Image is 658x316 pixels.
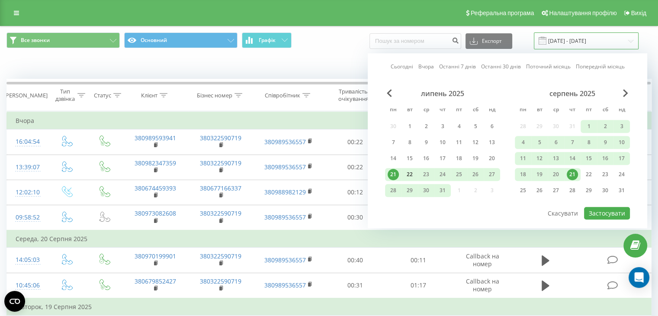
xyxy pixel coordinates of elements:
[597,136,613,149] div: сб 9 серп 2025 р.
[616,121,627,132] div: 3
[7,298,652,316] td: Вівторок, 19 Серпня 2025
[453,137,465,148] div: 11
[470,137,481,148] div: 12
[420,121,432,132] div: 2
[597,168,613,181] div: сб 23 серп 2025 р.
[385,184,401,197] div: пн 28 лип 2025 р.
[471,10,534,16] span: Реферальна програма
[391,63,413,71] a: Сьогодні
[631,10,646,16] span: Вихід
[550,169,562,180] div: 20
[484,152,500,165] div: нд 20 лип 2025 р.
[486,121,498,132] div: 6
[526,63,571,71] a: Поточний місяць
[548,168,564,181] div: ср 20 серп 2025 р.
[141,92,157,99] div: Клієнт
[567,169,578,180] div: 21
[515,168,531,181] div: пн 18 серп 2025 р.
[418,120,434,133] div: ср 2 лип 2025 р.
[7,230,652,248] td: Середа, 20 Серпня 2025
[517,153,529,164] div: 11
[135,159,176,167] a: 380982347359
[548,152,564,165] div: ср 13 серп 2025 р.
[265,92,300,99] div: Співробітник
[332,88,375,103] div: Тривалість очікування
[550,153,562,164] div: 13
[531,168,548,181] div: вт 19 серп 2025 р.
[404,153,415,164] div: 15
[470,169,481,180] div: 26
[564,168,581,181] div: чт 21 серп 2025 р.
[515,152,531,165] div: пн 11 серп 2025 р.
[486,137,498,148] div: 13
[16,133,39,150] div: 16:04:54
[517,137,529,148] div: 4
[486,169,498,180] div: 27
[467,168,484,181] div: сб 26 лип 2025 р.
[385,152,401,165] div: пн 14 лип 2025 р.
[485,104,498,117] abbr: неділя
[531,184,548,197] div: вт 26 серп 2025 р.
[387,273,449,298] td: 01:17
[404,137,415,148] div: 8
[385,136,401,149] div: пн 7 лип 2025 р.
[531,152,548,165] div: вт 12 серп 2025 р.
[581,184,597,197] div: пт 29 серп 2025 р.
[420,185,432,196] div: 30
[434,136,451,149] div: чт 10 лип 2025 р.
[453,104,465,117] abbr: п’ятниця
[387,89,392,97] span: Previous Month
[4,92,48,99] div: [PERSON_NAME]
[401,152,418,165] div: вт 15 лип 2025 р.
[264,188,306,196] a: 380988982129
[135,134,176,142] a: 380989593941
[531,136,548,149] div: вт 5 серп 2025 р.
[597,152,613,165] div: сб 16 серп 2025 р.
[369,33,461,49] input: Пошук за номером
[564,136,581,149] div: чт 7 серп 2025 р.
[324,248,387,273] td: 00:40
[583,185,594,196] div: 29
[467,152,484,165] div: сб 19 лип 2025 р.
[534,153,545,164] div: 12
[583,153,594,164] div: 15
[465,33,512,49] button: Експорт
[242,32,292,48] button: Графік
[434,184,451,197] div: чт 31 лип 2025 р.
[486,153,498,164] div: 20
[599,104,612,117] abbr: субота
[567,153,578,164] div: 14
[517,169,529,180] div: 18
[615,104,628,117] abbr: неділя
[600,121,611,132] div: 2
[7,112,652,129] td: Вчора
[451,136,467,149] div: пт 11 лип 2025 р.
[387,248,449,273] td: 00:11
[566,104,579,117] abbr: четвер
[200,184,241,192] a: 380677166337
[197,92,232,99] div: Бізнес номер
[388,137,399,148] div: 7
[453,121,465,132] div: 4
[418,184,434,197] div: ср 30 лип 2025 р.
[437,185,448,196] div: 31
[264,281,306,289] a: 380989536557
[581,120,597,133] div: пт 1 серп 2025 р.
[21,37,50,44] span: Все звонки
[534,169,545,180] div: 19
[583,169,594,180] div: 22
[550,185,562,196] div: 27
[135,184,176,192] a: 380674459393
[324,273,387,298] td: 00:31
[517,104,530,117] abbr: понеділок
[581,168,597,181] div: пт 22 серп 2025 р.
[16,277,39,294] div: 10:45:06
[404,185,415,196] div: 29
[437,137,448,148] div: 10
[451,168,467,181] div: пт 25 лип 2025 р.
[418,136,434,149] div: ср 9 лип 2025 р.
[469,104,482,117] abbr: субота
[534,137,545,148] div: 5
[200,209,241,217] a: 380322590719
[600,185,611,196] div: 30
